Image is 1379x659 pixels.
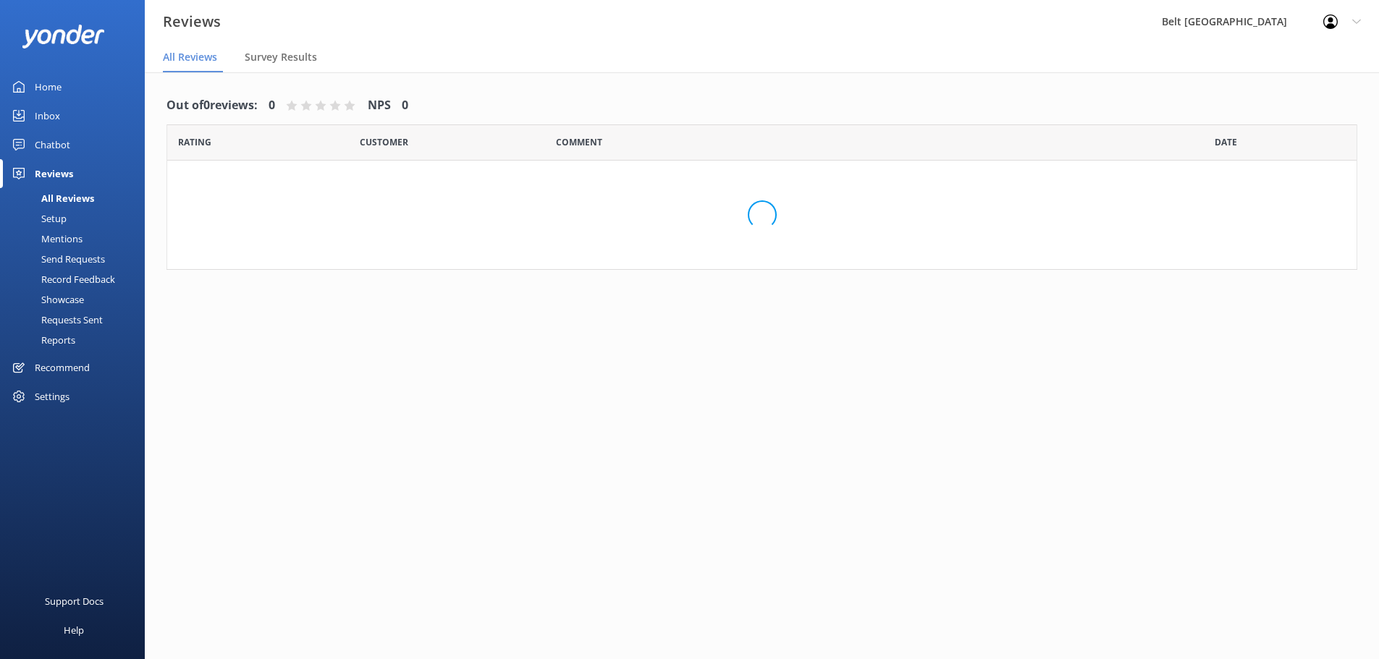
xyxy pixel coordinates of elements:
div: Inbox [35,101,60,130]
h4: 0 [269,96,275,115]
a: All Reviews [9,188,145,208]
div: Record Feedback [9,269,115,289]
div: Settings [35,382,69,411]
a: Mentions [9,229,145,249]
a: Requests Sent [9,310,145,330]
div: Requests Sent [9,310,103,330]
h4: NPS [368,96,391,115]
div: Showcase [9,289,84,310]
div: Reviews [35,159,73,188]
div: Support Docs [45,587,104,616]
a: Record Feedback [9,269,145,289]
span: Date [1215,135,1237,149]
h4: 0 [402,96,408,115]
img: yonder-white-logo.png [22,25,105,48]
a: Showcase [9,289,145,310]
a: Send Requests [9,249,145,269]
div: Setup [9,208,67,229]
div: Recommend [35,353,90,382]
div: Home [35,72,62,101]
div: Reports [9,330,75,350]
div: Help [64,616,84,645]
span: Date [360,135,408,149]
a: Setup [9,208,145,229]
h4: Out of 0 reviews: [166,96,258,115]
div: Send Requests [9,249,105,269]
div: Chatbot [35,130,70,159]
span: Date [178,135,211,149]
a: Reports [9,330,145,350]
div: Mentions [9,229,83,249]
span: Survey Results [245,50,317,64]
span: Question [556,135,602,149]
div: All Reviews [9,188,94,208]
span: All Reviews [163,50,217,64]
h3: Reviews [163,10,221,33]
